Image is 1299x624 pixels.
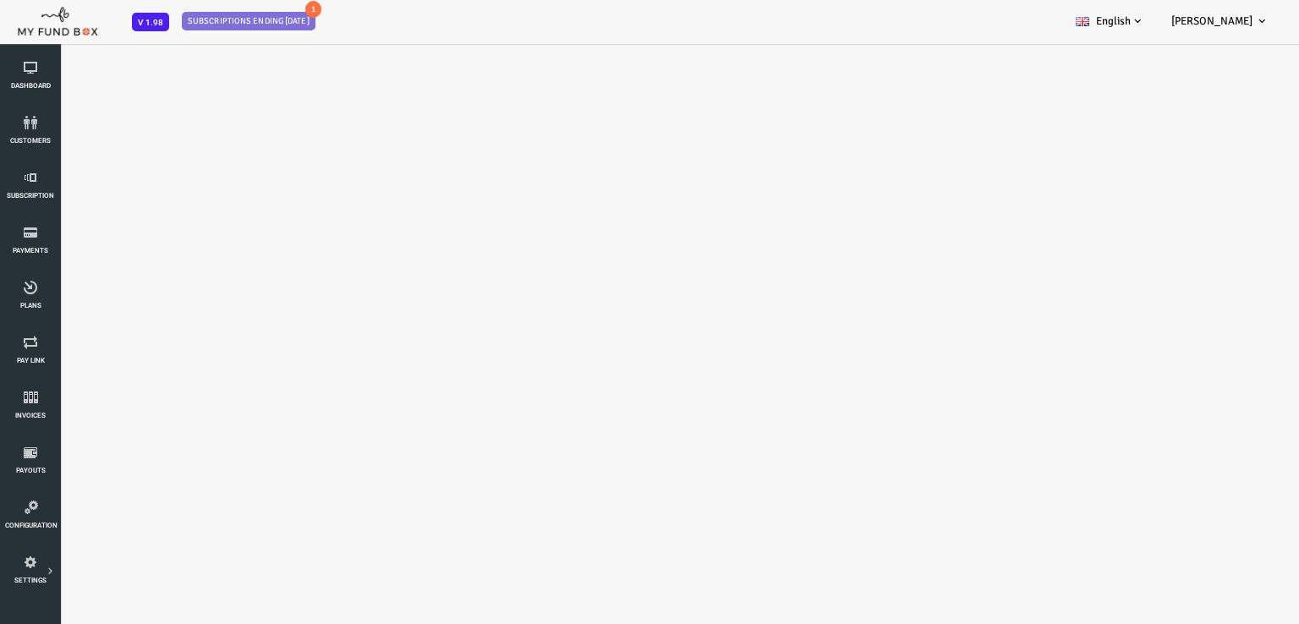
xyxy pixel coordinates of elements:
[1171,14,1252,28] span: [PERSON_NAME]
[182,12,313,29] a: Subscriptions ending [DATE] 1
[305,1,321,18] span: 1
[1206,531,1282,607] iframe: Launcher button frame
[17,3,98,36] img: mfboff.png
[132,13,169,31] span: V 1.98
[182,12,315,30] span: Subscriptions ending [DATE]
[132,15,169,28] a: V 1.98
